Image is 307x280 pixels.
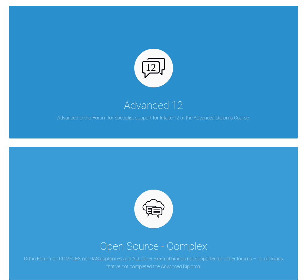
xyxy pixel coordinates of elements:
[9,5,298,138] a: Advanced 12Advanced Ortho Forum for Specialist support for Intake 12 of the Advanced Diploma Course.
[57,114,250,122] p: Advanced Ortho Forum for Specialist support for Intake 12 of the Advanced Diploma Course.
[142,197,165,221] img: opensource.6e495855.svg
[9,147,298,280] a: Open Source - ComplexOrtho Forum for COMPLEX non-IAS appliances and ALL other external brands not...
[18,255,289,270] p: Ortho Forum for COMPLEX non-IAS appliances and ALL other external brands not supported on other f...
[124,97,183,114] div: Advanced 12
[100,238,207,255] div: Open Source - Complex
[142,58,165,78] img: advanced-12.503f70cd.svg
